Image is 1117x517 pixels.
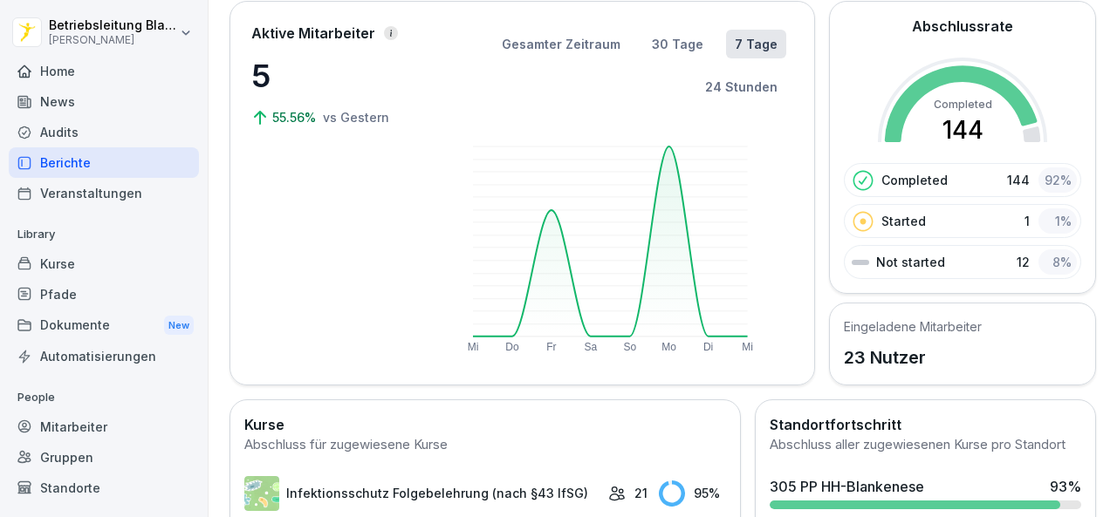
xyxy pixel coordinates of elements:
h2: Abschlussrate [912,16,1013,37]
a: Automatisierungen [9,341,199,371]
p: 144 [1007,171,1030,189]
p: 1 [1024,212,1030,230]
div: 93 % [1050,476,1081,497]
text: Mi [743,341,754,353]
a: News [9,86,199,117]
button: 24 Stunden [696,72,786,101]
p: Started [881,212,926,230]
p: vs Gestern [323,108,389,126]
p: 21 [634,484,648,502]
h2: Kurse [244,414,726,435]
div: 305 PP HH-Blankenese [770,476,924,497]
a: Infektionsschutz Folgebelehrung (nach §43 IfSG) [244,476,600,511]
a: Gruppen [9,442,199,473]
div: Abschluss für zugewiesene Kurse [244,435,726,455]
h2: Standortfortschritt [770,414,1081,435]
a: Standorte [9,473,199,503]
div: 8 % [1038,249,1077,275]
p: Aktive Mitarbeiter [251,23,375,44]
p: People [9,384,199,412]
text: Sa [585,341,598,353]
a: 305 PP HH-Blankenese93% [763,469,1088,516]
p: [PERSON_NAME] [49,34,176,46]
text: Mo [662,341,677,353]
div: 1 % [1038,208,1077,234]
img: tgff07aey9ahi6f4hltuk21p.png [244,476,279,511]
a: Mitarbeiter [9,412,199,442]
button: 7 Tage [726,30,786,58]
text: Fr [546,341,556,353]
text: Do [505,341,519,353]
text: Di [703,341,713,353]
p: Betriebsleitung Blankenese [49,18,176,33]
p: Library [9,221,199,248]
p: Completed [881,171,948,189]
div: 95 % [659,480,726,507]
p: Not started [876,253,945,271]
p: 55.56% [272,108,319,126]
p: 5 [251,52,426,99]
a: Berichte [9,147,199,178]
button: Gesamter Zeitraum [493,30,629,58]
div: New [164,316,194,336]
p: 23 Nutzer [844,344,982,371]
a: Kurse [9,248,199,279]
div: Abschluss aller zugewiesenen Kurse pro Standort [770,435,1081,455]
div: Dokumente [9,310,199,342]
a: Pfade [9,279,199,310]
h5: Eingeladene Mitarbeiter [844,317,982,336]
a: Home [9,56,199,86]
text: So [624,341,637,353]
p: 12 [1017,253,1030,271]
button: 30 Tage [643,30,712,58]
a: Audits [9,117,199,147]
a: Veranstaltungen [9,178,199,208]
text: Mi [468,341,479,353]
div: 92 % [1038,167,1077,193]
a: DokumenteNew [9,310,199,342]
